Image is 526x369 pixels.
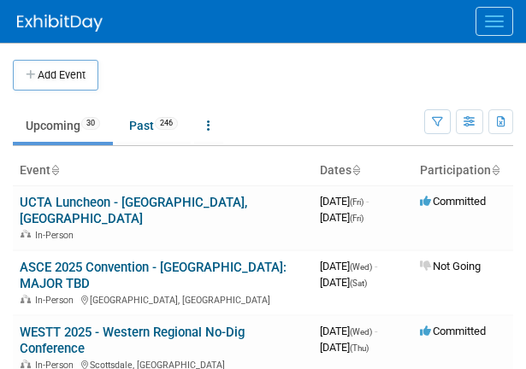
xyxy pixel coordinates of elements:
[320,211,363,224] span: [DATE]
[35,230,79,241] span: In-Person
[35,295,79,306] span: In-Person
[420,195,486,208] span: Committed
[116,109,191,142] a: Past246
[13,109,113,142] a: Upcoming30
[375,325,377,337] span: -
[17,15,103,32] img: ExhibitDay
[413,156,513,185] th: Participation
[320,276,367,289] span: [DATE]
[420,260,481,272] span: Not Going
[13,156,313,185] th: Event
[50,163,59,177] a: Sort by Event Name
[20,195,247,226] a: UCTA Luncheon - [GEOGRAPHIC_DATA], [GEOGRAPHIC_DATA]
[320,260,377,272] span: [DATE]
[155,117,178,130] span: 246
[375,260,377,272] span: -
[320,195,369,208] span: [DATE]
[20,260,287,291] a: ASCE 2025 Convention - [GEOGRAPHIC_DATA]: MAJOR TBD
[20,325,245,356] a: WESTT 2025 - Western Regional No-Dig Conference
[320,341,369,354] span: [DATE]
[350,197,363,207] span: (Fri)
[352,163,360,177] a: Sort by Start Date
[21,360,31,368] img: In-Person Event
[491,163,499,177] a: Sort by Participation Type
[21,295,31,303] img: In-Person Event
[13,60,98,91] button: Add Event
[350,214,363,223] span: (Fri)
[21,230,31,238] img: In-Person Event
[320,325,377,337] span: [DATE]
[366,195,369,208] span: -
[313,156,413,185] th: Dates
[81,117,100,130] span: 30
[350,278,367,288] span: (Sat)
[420,325,486,337] span: Committed
[350,262,372,272] span: (Wed)
[20,292,306,306] div: [GEOGRAPHIC_DATA], [GEOGRAPHIC_DATA]
[476,7,513,36] button: Menu
[350,343,369,353] span: (Thu)
[350,327,372,337] span: (Wed)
